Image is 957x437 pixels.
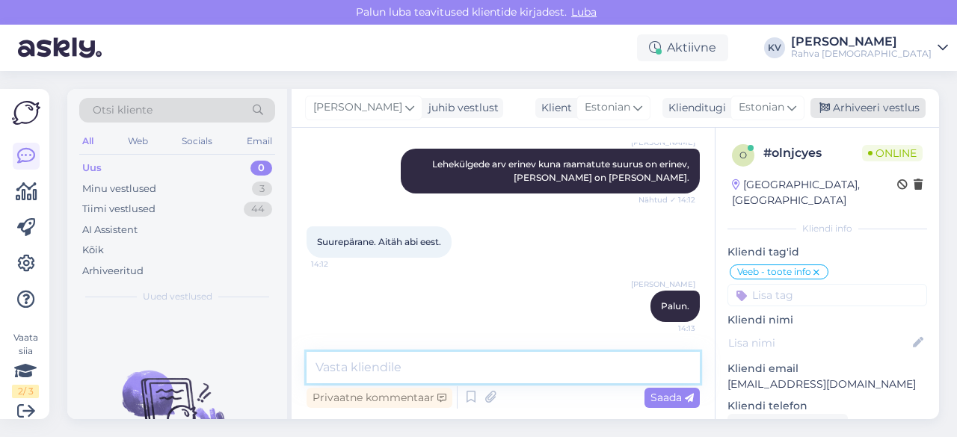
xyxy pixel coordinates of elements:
div: Web [125,131,151,151]
div: Aktiivne [637,34,728,61]
div: Tiimi vestlused [82,202,156,217]
span: Nähtud ✓ 14:12 [638,194,695,205]
p: Kliendi email [727,361,927,376]
span: Palun. [661,300,689,312]
input: Lisa tag [727,284,927,306]
div: Vaata siia [12,331,39,398]
span: Suurepärane. Aitäh abi eest. [317,236,441,247]
div: Arhiveeritud [82,264,144,279]
span: [PERSON_NAME] [313,99,402,116]
div: [PERSON_NAME] [791,36,932,48]
div: All [79,131,96,151]
span: 14:13 [639,323,695,334]
div: Küsi telefoninumbrit [727,414,848,434]
input: Lisa nimi [728,335,910,351]
div: # olnjcyes [763,144,862,162]
span: Estonian [739,99,784,116]
div: 44 [244,202,272,217]
span: Lehekülgede arv erinev kuna raamatute suurus on erinev, [PERSON_NAME] on [PERSON_NAME]. [432,158,692,183]
div: Klienditugi [662,100,726,116]
span: 14:12 [311,258,367,270]
p: Kliendi telefon [727,398,927,414]
p: [EMAIL_ADDRESS][DOMAIN_NAME] [727,376,927,392]
span: [PERSON_NAME] [631,279,695,290]
div: [GEOGRAPHIC_DATA], [GEOGRAPHIC_DATA] [732,177,897,208]
div: Rahva [DEMOGRAPHIC_DATA] [791,48,932,60]
div: Privaatne kommentaar [307,388,452,408]
p: Kliendi nimi [727,312,927,328]
span: Veeb - toote info [737,267,811,276]
span: Luba [567,5,601,19]
span: [PERSON_NAME] [631,137,695,148]
span: Saada [650,391,694,404]
p: Kliendi tag'id [727,244,927,260]
div: 0 [250,161,272,176]
div: Minu vestlused [82,182,156,196]
a: [PERSON_NAME]Rahva [DEMOGRAPHIC_DATA] [791,36,948,60]
div: Kliendi info [727,222,927,235]
span: Otsi kliente [93,102,153,118]
div: juhib vestlust [422,100,499,116]
div: KV [764,37,785,58]
span: Uued vestlused [143,290,212,303]
div: Klient [535,100,572,116]
span: Online [862,145,923,161]
div: 3 [252,182,272,196]
div: Uus [82,161,102,176]
span: o [739,149,747,161]
div: Arhiveeri vestlus [810,98,926,118]
span: Estonian [585,99,630,116]
div: Socials [179,131,215,151]
img: Askly Logo [12,101,40,125]
div: Kõik [82,243,104,258]
div: AI Assistent [82,223,138,238]
div: 2 / 3 [12,385,39,398]
div: Email [244,131,275,151]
